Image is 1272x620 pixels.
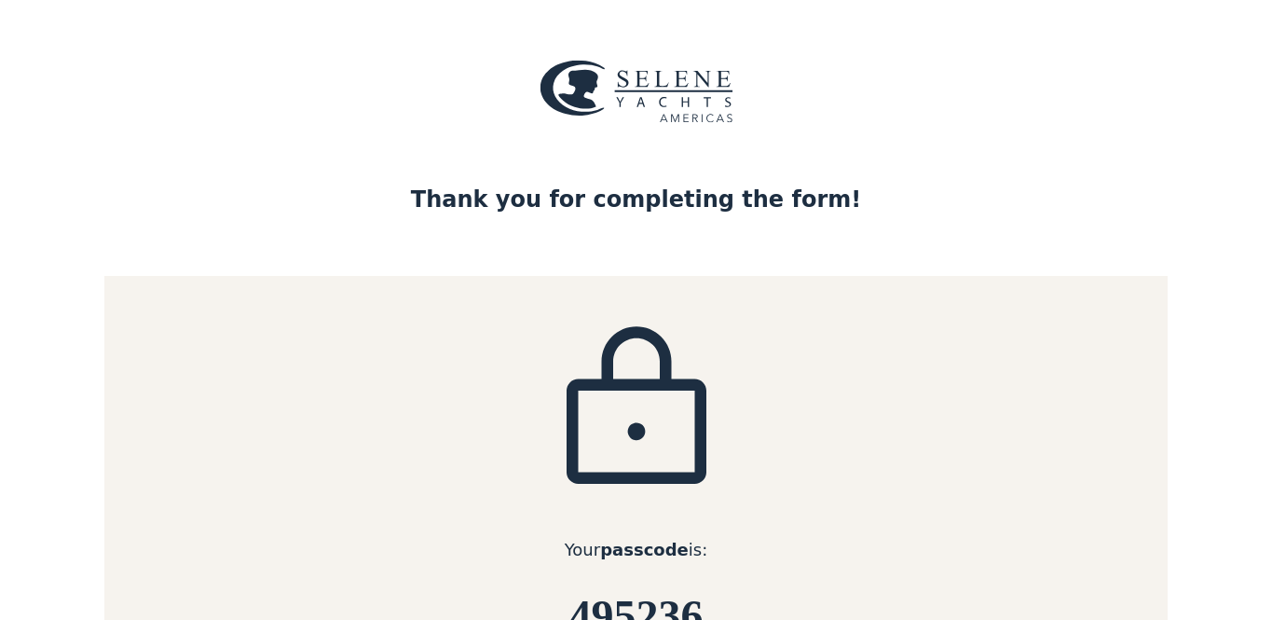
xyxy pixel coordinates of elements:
[540,60,733,123] img: logo
[600,540,689,559] strong: passcode
[411,183,861,216] div: Thank you for completing the form!
[104,537,1168,562] div: Your is:
[543,321,730,507] img: icon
